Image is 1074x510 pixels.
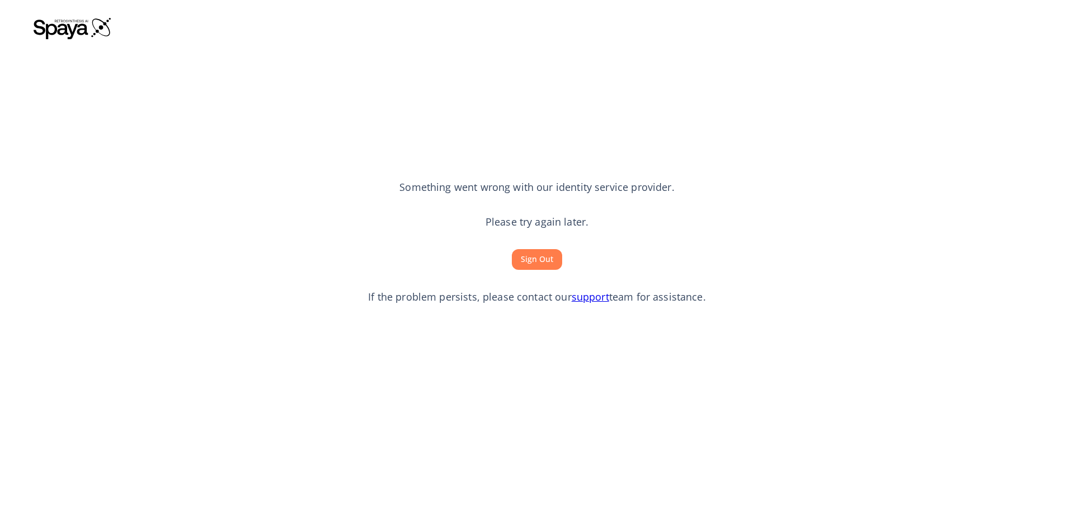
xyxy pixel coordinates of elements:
button: Sign Out [512,249,562,270]
p: Please try again later. [486,215,588,230]
p: If the problem persists, please contact our team for assistance. [368,290,706,305]
a: support [572,290,609,303]
img: Spaya logo [34,17,112,39]
p: Something went wrong with our identity service provider. [399,180,674,195]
